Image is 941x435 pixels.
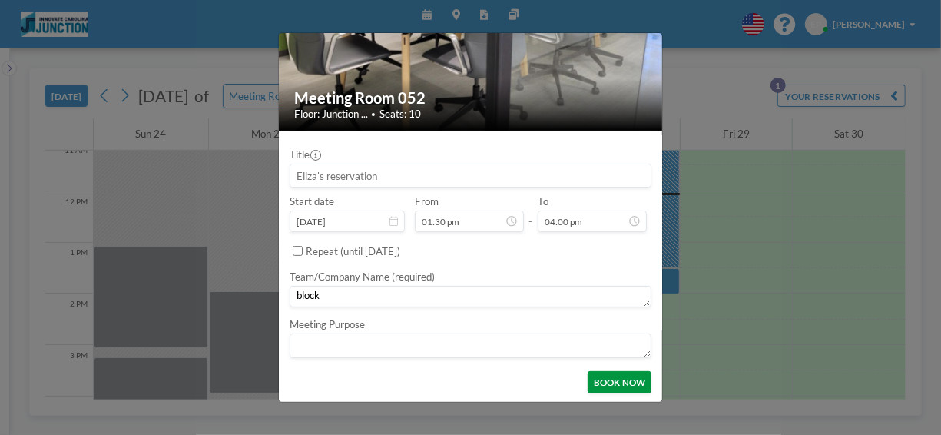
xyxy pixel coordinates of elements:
[588,371,651,393] button: BOOK NOW
[306,245,400,258] label: Repeat (until [DATE])
[538,195,548,208] label: To
[415,195,439,208] label: From
[290,148,320,161] label: Title
[294,88,648,108] h2: Meeting Room 052
[290,195,334,208] label: Start date
[294,108,368,121] span: Floor: Junction ...
[290,271,435,284] label: Team/Company Name (required)
[528,200,532,228] span: -
[371,109,376,119] span: •
[290,318,365,331] label: Meeting Purpose
[290,164,651,186] input: Eliza's reservation
[379,108,421,121] span: Seats: 10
